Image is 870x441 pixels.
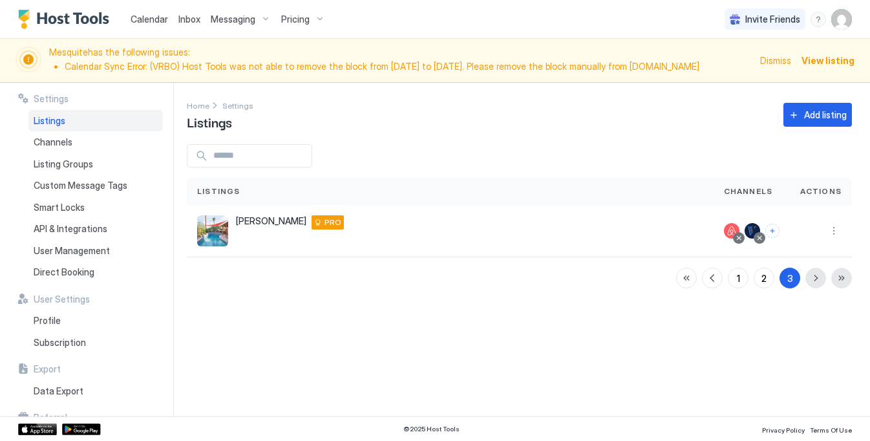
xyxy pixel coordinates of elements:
input: Input Field [208,145,312,167]
a: Calendar [131,12,168,26]
div: View listing [801,54,854,67]
button: Add listing [783,103,852,127]
span: Settings [222,101,253,111]
span: Custom Message Tags [34,180,127,191]
a: Listing Groups [28,153,163,175]
a: User Management [28,240,163,262]
button: 3 [780,268,800,288]
span: © 2025 Host Tools [403,425,460,433]
a: Settings [222,98,253,112]
div: menu [811,12,826,27]
span: Profile [34,315,61,327]
span: Listings [34,115,65,127]
span: Listings [197,186,240,197]
span: [PERSON_NAME] [236,215,306,227]
span: User Settings [34,294,90,305]
div: 1 [737,272,740,285]
div: Dismiss [760,54,791,67]
span: Referral [34,412,67,424]
a: Channels [28,131,163,153]
span: Home [187,101,209,111]
a: API & Integrations [28,218,163,240]
span: Calendar [131,14,168,25]
li: Calendar Sync Error: (VRBO) Host Tools was not able to remove the block from [DATE] to [DATE]. Pl... [65,61,752,72]
a: App Store [18,424,57,435]
div: 3 [787,272,793,285]
span: Smart Locks [34,202,85,213]
div: menu [826,223,842,239]
div: listing image [197,215,228,246]
span: Channels [34,136,72,148]
a: Home [187,98,209,112]
span: PRO [324,217,341,228]
a: Google Play Store [62,424,101,435]
span: Actions [800,186,842,197]
a: Profile [28,310,163,332]
span: Listing Groups [34,158,93,170]
span: Messaging [211,14,255,25]
a: Direct Booking [28,261,163,283]
span: Pricing [281,14,310,25]
a: Privacy Policy [762,422,805,436]
span: Subscription [34,337,86,349]
a: Host Tools Logo [18,10,115,29]
span: Direct Booking [34,266,94,278]
button: More options [826,223,842,239]
div: Breadcrumb [222,98,253,112]
a: Smart Locks [28,197,163,219]
button: Connect channels [765,224,780,238]
span: Export [34,363,61,375]
div: Add listing [804,108,847,122]
span: Privacy Policy [762,426,805,434]
span: Settings [34,93,69,105]
div: Breadcrumb [187,98,209,112]
a: Subscription [28,332,163,354]
span: Mesquite has the following issues: [49,47,752,74]
div: User profile [831,9,852,30]
span: Data Export [34,385,83,397]
span: Channels [724,186,773,197]
a: Custom Message Tags [28,175,163,197]
a: Inbox [178,12,200,26]
iframe: Intercom live chat [13,397,44,428]
span: Inbox [178,14,200,25]
button: 1 [728,268,748,288]
span: Invite Friends [745,14,800,25]
a: Listings [28,110,163,132]
span: API & Integrations [34,223,107,235]
a: Data Export [28,380,163,402]
div: 2 [761,272,767,285]
span: Terms Of Use [810,426,852,434]
span: User Management [34,245,110,257]
a: Terms Of Use [810,422,852,436]
span: Listings [187,112,232,131]
button: 2 [754,268,774,288]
